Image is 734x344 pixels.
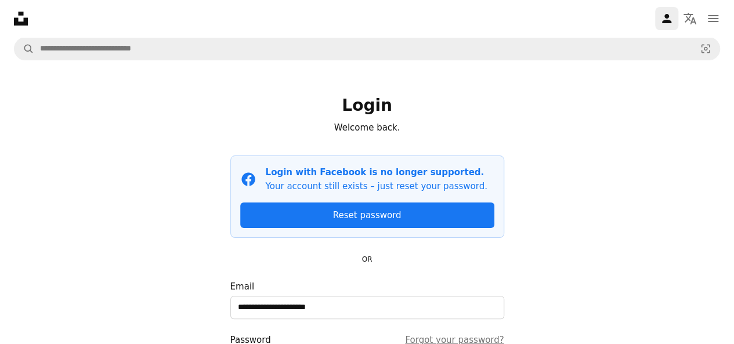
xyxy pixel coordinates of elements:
a: Reset password [240,202,494,228]
button: Visual search [692,38,719,60]
h1: Login [230,95,504,116]
small: OR [362,255,373,263]
a: Log in / Sign up [655,7,678,30]
button: Search Unsplash [15,38,34,60]
label: Email [230,280,504,319]
p: Welcome back. [230,121,504,135]
button: Menu [702,7,725,30]
p: Login with Facebook is no longer supported. [266,165,487,179]
form: Find visuals sitewide [14,37,720,60]
button: Language [678,7,702,30]
input: Email [230,296,504,319]
p: Your account still exists – just reset your password. [266,179,487,193]
a: Home — Unsplash [14,12,28,26]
